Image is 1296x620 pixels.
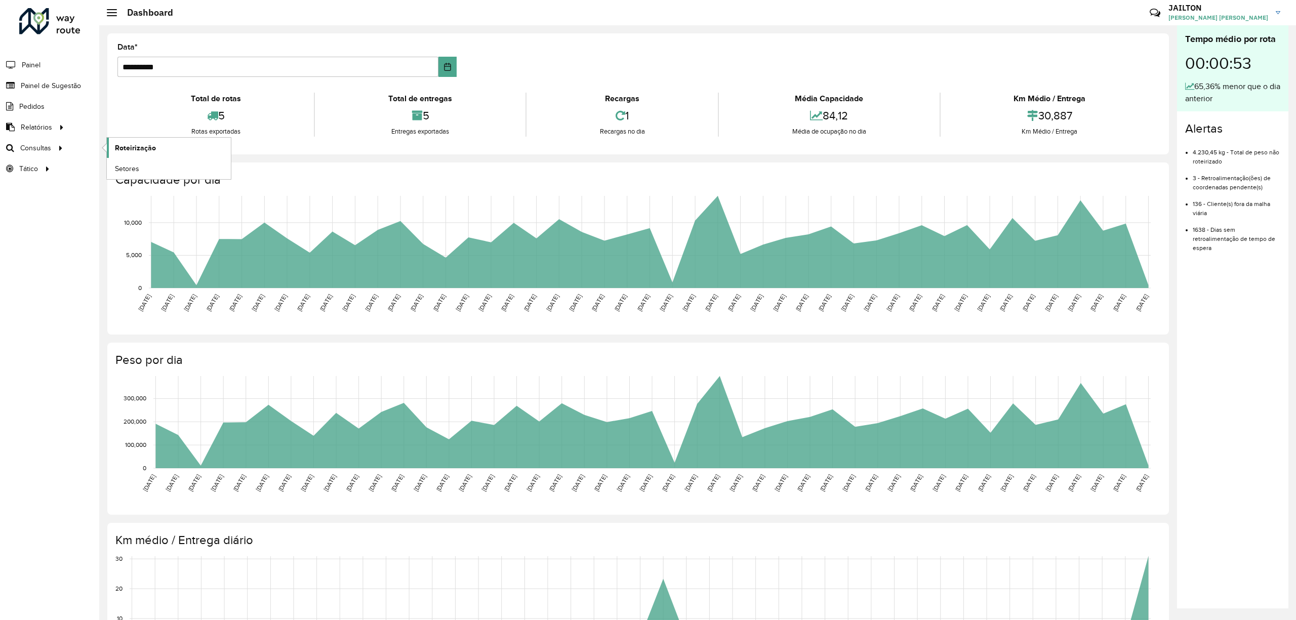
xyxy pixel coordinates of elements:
div: Km Médio / Entrega [943,93,1156,105]
div: Total de entregas [317,93,522,105]
text: [DATE] [205,293,220,312]
text: [DATE] [1089,293,1104,312]
label: Data [117,41,138,53]
div: 5 [120,105,311,127]
text: [DATE] [728,473,743,492]
text: [DATE] [931,473,946,492]
text: 30 [115,555,123,562]
text: [DATE] [568,293,583,312]
text: [DATE] [772,293,787,312]
button: Choose Date [438,57,457,77]
span: Tático [19,163,38,174]
text: [DATE] [976,293,991,312]
text: [DATE] [1067,473,1081,492]
text: [DATE] [683,473,698,492]
text: [DATE] [885,293,900,312]
text: [DATE] [706,473,720,492]
div: 84,12 [721,105,937,127]
text: [DATE] [819,473,833,492]
div: Média de ocupação no dia [721,127,937,137]
div: Km Médio / Entrega [943,127,1156,137]
li: 1638 - Dias sem retroalimentação de tempo de espera [1193,218,1280,253]
text: 10,000 [124,219,142,226]
text: [DATE] [886,473,901,492]
text: [DATE] [477,293,492,312]
h4: Peso por dia [115,353,1159,367]
text: [DATE] [300,473,314,492]
h4: Alertas [1185,121,1280,136]
span: Setores [115,163,139,174]
div: 5 [317,105,522,127]
text: [DATE] [636,293,651,312]
text: [DATE] [255,473,269,492]
text: [DATE] [341,293,356,312]
text: [DATE] [1135,473,1149,492]
div: Média Capacidade [721,93,937,105]
span: Roteirização [115,143,156,153]
text: [DATE] [386,293,401,312]
h3: JAILTON [1168,3,1268,13]
text: [DATE] [232,473,247,492]
h2: Dashboard [117,7,173,18]
span: Painel [22,60,40,70]
text: [DATE] [545,293,560,312]
text: [DATE] [571,473,585,492]
text: [DATE] [864,473,878,492]
text: [DATE] [613,293,628,312]
h4: Capacidade por dia [115,173,1159,187]
text: [DATE] [751,473,765,492]
text: [DATE] [590,293,605,312]
text: [DATE] [726,293,741,312]
text: [DATE] [796,473,811,492]
text: [DATE] [160,293,175,312]
text: [DATE] [432,293,447,312]
text: [DATE] [137,293,152,312]
text: 20 [115,585,123,592]
text: [DATE] [296,293,310,312]
text: [DATE] [817,293,832,312]
text: [DATE] [1135,293,1149,312]
div: Recargas [529,93,715,105]
text: [DATE] [930,293,945,312]
text: [DATE] [1112,293,1126,312]
text: [DATE] [840,293,855,312]
span: [PERSON_NAME] [PERSON_NAME] [1168,13,1268,22]
text: [DATE] [364,293,379,312]
text: [DATE] [704,293,718,312]
div: Rotas exportadas [120,127,311,137]
text: [DATE] [977,473,991,492]
text: [DATE] [322,473,337,492]
a: Roteirização [107,138,231,158]
h4: Km médio / Entrega diário [115,533,1159,548]
text: [DATE] [182,293,197,312]
text: [DATE] [616,473,630,492]
text: [DATE] [863,293,877,312]
text: [DATE] [251,293,265,312]
text: [DATE] [413,473,427,492]
text: 200,000 [124,419,146,425]
span: Consultas [20,143,51,153]
li: 136 - Cliente(s) fora da malha viária [1193,192,1280,218]
text: [DATE] [480,473,495,492]
text: 5,000 [126,252,142,259]
text: [DATE] [455,293,469,312]
span: Relatórios [21,122,52,133]
text: [DATE] [228,293,242,312]
text: [DATE] [142,473,156,492]
text: [DATE] [908,293,922,312]
text: [DATE] [953,293,968,312]
text: [DATE] [774,473,788,492]
text: [DATE] [1089,473,1104,492]
text: 0 [138,284,142,291]
text: 300,000 [124,395,146,402]
a: Setores [107,158,231,179]
text: [DATE] [368,473,382,492]
li: 3 - Retroalimentação(ões) de coordenadas pendente(s) [1193,166,1280,192]
text: [DATE] [165,473,179,492]
text: [DATE] [1022,473,1036,492]
text: [DATE] [1067,293,1081,312]
text: [DATE] [638,473,653,492]
text: [DATE] [1112,473,1126,492]
text: [DATE] [909,473,923,492]
div: Total de rotas [120,93,311,105]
